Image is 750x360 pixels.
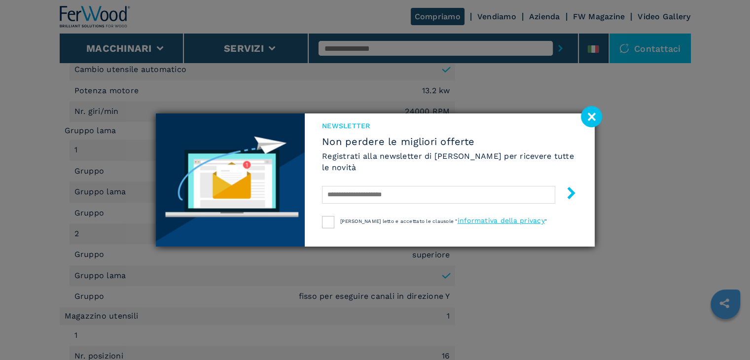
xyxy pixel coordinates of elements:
[457,216,544,224] a: informativa della privacy
[545,218,547,224] span: "
[340,218,457,224] span: [PERSON_NAME] letto e accettato le clausole "
[322,150,577,173] h6: Registrati alla newsletter di [PERSON_NAME] per ricevere tutte le novità
[555,183,577,206] button: submit-button
[156,113,305,247] img: Newsletter image
[322,136,577,147] span: Non perdere le migliori offerte
[322,121,577,131] span: NEWSLETTER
